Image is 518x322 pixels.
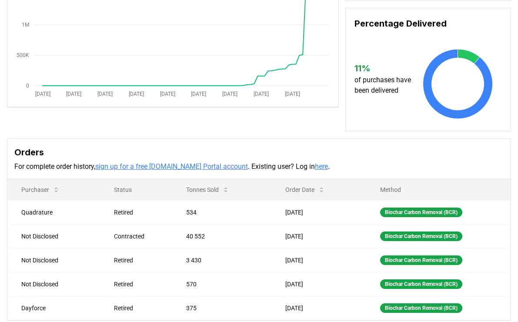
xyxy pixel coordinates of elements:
[380,279,462,289] div: Biochar Carbon Removal (BCR)
[373,185,504,194] p: Method
[17,52,29,58] tspan: 500K
[254,91,269,97] tspan: [DATE]
[14,146,504,159] h3: Orders
[354,17,502,30] h3: Percentage Delivered
[315,162,328,171] a: here
[7,248,100,272] td: Not Disclosed
[179,181,236,198] button: Tonnes Sold
[7,272,100,296] td: Not Disclosed
[172,248,272,272] td: 3 430
[271,248,366,272] td: [DATE]
[191,91,206,97] tspan: [DATE]
[97,91,113,97] tspan: [DATE]
[285,91,300,97] tspan: [DATE]
[222,91,237,97] tspan: [DATE]
[271,224,366,248] td: [DATE]
[14,161,504,172] p: For complete order history, . Existing user? Log in .
[129,91,144,97] tspan: [DATE]
[7,296,100,320] td: Dayforce
[354,75,415,96] p: of purchases have been delivered
[114,304,165,312] div: Retired
[35,91,50,97] tspan: [DATE]
[7,200,100,224] td: Quadrature
[114,280,165,288] div: Retired
[22,22,29,28] tspan: 1M
[107,185,165,194] p: Status
[380,231,462,241] div: Biochar Carbon Removal (BCR)
[380,303,462,313] div: Biochar Carbon Removal (BCR)
[354,62,415,75] h3: 11 %
[160,91,175,97] tspan: [DATE]
[380,255,462,265] div: Biochar Carbon Removal (BCR)
[7,224,100,248] td: Not Disclosed
[172,272,272,296] td: 570
[26,83,29,89] tspan: 0
[380,208,462,217] div: Biochar Carbon Removal (BCR)
[66,91,81,97] tspan: [DATE]
[172,200,272,224] td: 534
[14,181,67,198] button: Purchaser
[271,272,366,296] td: [DATE]
[95,162,248,171] a: sign up for a free [DOMAIN_NAME] Portal account
[172,296,272,320] td: 375
[114,208,165,217] div: Retired
[172,224,272,248] td: 40 552
[271,296,366,320] td: [DATE]
[271,200,366,224] td: [DATE]
[278,181,332,198] button: Order Date
[114,256,165,265] div: Retired
[114,232,165,241] div: Contracted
